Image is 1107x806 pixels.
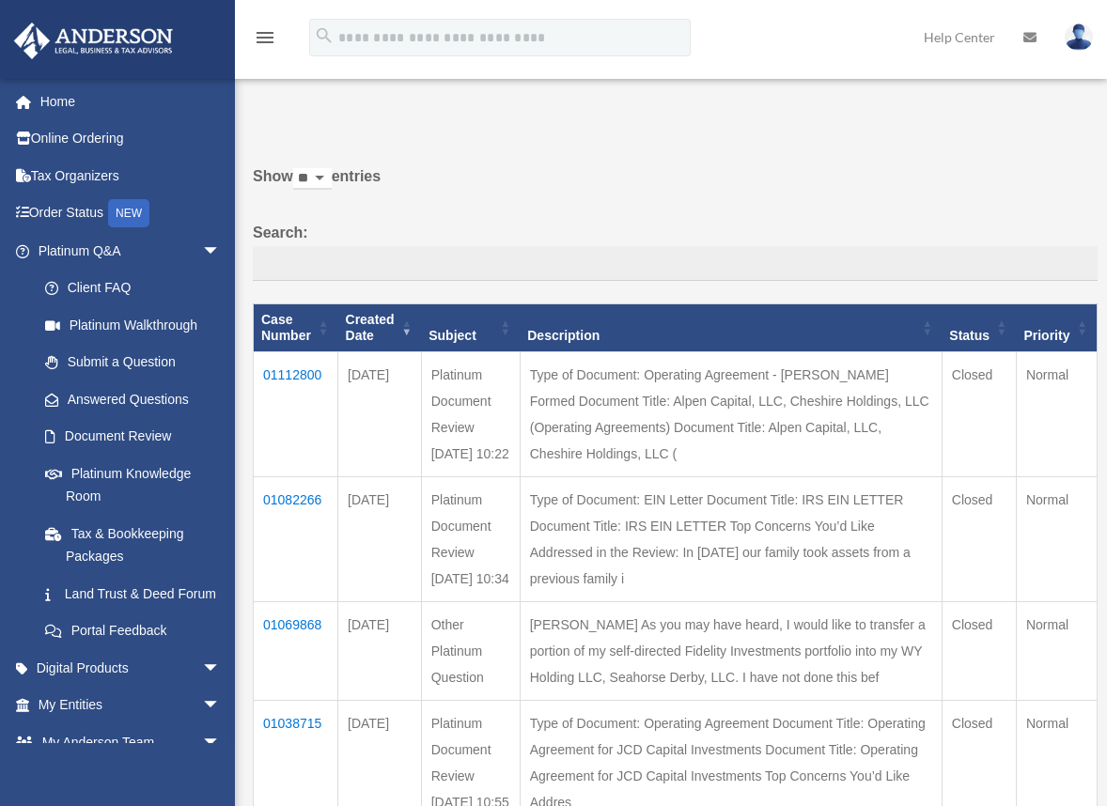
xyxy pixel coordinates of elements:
a: Order StatusNEW [13,194,249,233]
img: User Pic [1065,23,1093,51]
a: Online Ordering [13,120,249,158]
th: Case Number: activate to sort column ascending [254,304,338,352]
td: Type of Document: EIN Letter Document Title: IRS EIN LETTER Document Title: IRS EIN LETTER Top Co... [520,476,942,601]
span: arrow_drop_down [202,649,240,688]
th: Description: activate to sort column ascending [520,304,942,352]
a: Answered Questions [26,380,230,418]
td: [DATE] [338,351,422,476]
td: Type of Document: Operating Agreement - [PERSON_NAME] Formed Document Title: Alpen Capital, LLC, ... [520,351,942,476]
td: 01112800 [254,351,338,476]
i: search [314,25,335,46]
label: Search: [253,220,1098,282]
th: Subject: activate to sort column ascending [421,304,520,352]
select: Showentries [293,168,332,190]
a: My Anderson Teamarrow_drop_down [13,723,249,761]
a: Digital Productsarrow_drop_down [13,649,249,687]
span: arrow_drop_down [202,687,240,725]
th: Created Date: activate to sort column ascending [338,304,422,352]
a: menu [254,33,276,49]
td: 01069868 [254,601,338,700]
a: Platinum Walkthrough [26,306,240,344]
a: Tax & Bookkeeping Packages [26,515,240,575]
a: Tax Organizers [13,157,249,194]
td: Normal [1016,476,1097,601]
td: [DATE] [338,476,422,601]
td: Closed [942,351,1016,476]
td: [DATE] [338,601,422,700]
span: arrow_drop_down [202,232,240,271]
a: Platinum Q&Aarrow_drop_down [13,232,240,270]
a: Land Trust & Deed Forum [26,575,240,612]
div: NEW [108,199,149,227]
th: Priority: activate to sort column ascending [1016,304,1097,352]
td: 01082266 [254,476,338,601]
a: Client FAQ [26,270,240,307]
th: Status: activate to sort column ascending [942,304,1016,352]
td: Other Platinum Question [421,601,520,700]
img: Anderson Advisors Platinum Portal [8,23,179,59]
i: menu [254,26,276,49]
a: Home [13,83,249,120]
input: Search: [253,246,1098,282]
span: arrow_drop_down [202,723,240,762]
a: Platinum Knowledge Room [26,455,240,515]
a: Submit a Question [26,344,240,381]
td: Platinum Document Review [DATE] 10:22 [421,351,520,476]
a: My Entitiesarrow_drop_down [13,687,249,724]
td: Normal [1016,351,1097,476]
label: Show entries [253,163,1098,209]
td: [PERSON_NAME] As you may have heard, I would like to transfer a portion of my self-directed Fidel... [520,601,942,700]
td: Normal [1016,601,1097,700]
td: Platinum Document Review [DATE] 10:34 [421,476,520,601]
a: Document Review [26,418,240,456]
td: Closed [942,601,1016,700]
td: Closed [942,476,1016,601]
a: Portal Feedback [26,612,240,650]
